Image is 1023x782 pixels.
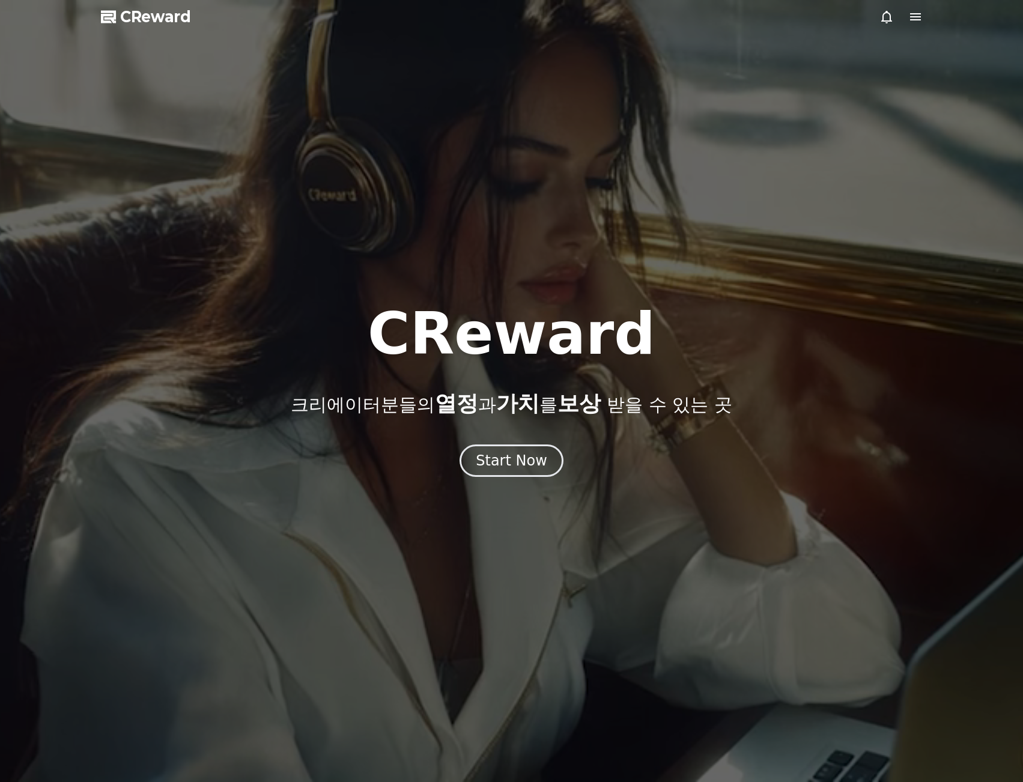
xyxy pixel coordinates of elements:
[496,391,539,416] span: 가치
[476,451,547,470] div: Start Now
[202,387,231,404] a: 설정
[557,391,601,416] span: 보상
[460,444,563,477] button: Start Now
[291,392,732,416] p: 크리에이터분들의 과 를 받을 수 있는 곳
[106,399,121,408] span: 대화
[460,456,563,468] a: Start Now
[101,7,191,26] a: CReward
[106,383,121,408] a: 대화
[435,391,478,416] span: 열정
[120,7,191,26] span: CReward
[216,395,231,404] span: 설정
[4,387,25,404] a: 홈
[18,395,25,404] span: 홈
[368,305,655,363] h1: CReward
